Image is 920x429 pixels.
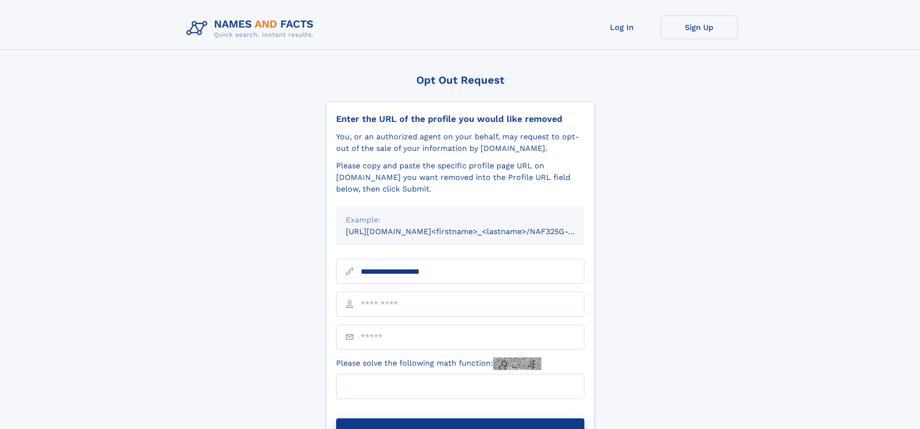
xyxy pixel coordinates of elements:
a: Log In [583,15,661,39]
div: Example: [346,214,575,226]
img: Logo Names and Facts [183,15,322,42]
div: You, or an authorized agent on your behalf, may request to opt-out of the sale of your informatio... [336,131,584,154]
div: Please copy and paste the specific profile page URL on [DOMAIN_NAME] you want removed into the Pr... [336,160,584,195]
small: [URL][DOMAIN_NAME]<firstname>_<lastname>/NAF325G-xxxxxxxx [346,227,603,236]
label: Please solve the following math function: [336,357,541,370]
div: Opt Out Request [326,74,594,86]
div: Enter the URL of the profile you would like removed [336,114,584,124]
a: Sign Up [661,15,738,39]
